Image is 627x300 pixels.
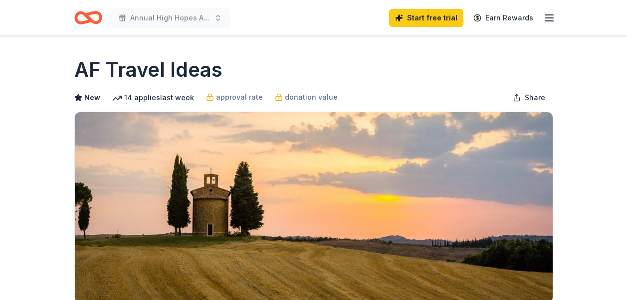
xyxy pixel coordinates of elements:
button: Annual High Hopes Auction [110,8,230,28]
div: 14 applies last week [112,92,194,104]
a: Start free trial [389,9,463,27]
a: approval rate [206,91,263,103]
button: Share [505,88,553,108]
h1: AF Travel Ideas [74,56,222,84]
span: Share [525,92,545,104]
a: Earn Rewards [467,9,539,27]
span: donation value [285,91,338,103]
a: donation value [275,91,338,103]
span: Annual High Hopes Auction [130,12,210,24]
span: approval rate [216,91,263,103]
span: New [84,92,100,104]
a: Home [74,6,102,29]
